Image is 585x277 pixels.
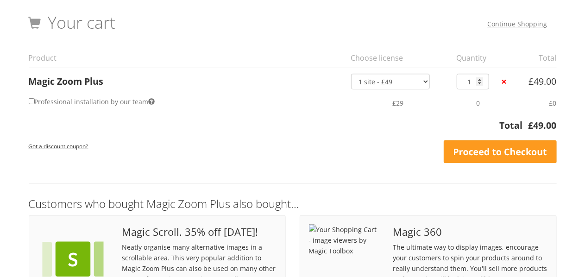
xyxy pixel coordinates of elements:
span: £ [529,75,534,88]
input: Professional installation by our team [29,98,35,104]
img: Your Shopping Cart - image viewers by Magic Toolbox [309,224,379,256]
td: 0 [451,89,500,116]
bdi: 49.00 [529,75,557,88]
h1: Your cart [29,13,116,32]
span: £ [528,119,534,132]
input: Qty [457,74,489,89]
a: Continue Shopping [488,19,547,28]
td: £29 [346,89,451,116]
span: £0 [549,99,557,107]
th: Choose license [346,48,451,68]
a: Got a discount coupon? [29,138,88,153]
a: Proceed to Checkout [444,140,557,164]
th: Product [29,48,346,68]
th: Quantity [451,48,500,68]
span: Magic 360 [393,227,547,237]
th: Total [29,119,523,138]
bdi: 49.00 [528,119,557,132]
h3: Customers who bought Magic Zoom Plus also bought... [29,198,557,210]
a: × [499,77,509,87]
small: Got a discount coupon? [29,142,88,150]
label: Professional installation by our team [29,95,155,108]
span: Magic Scroll. 35% off [DATE]! [122,227,276,237]
th: Total [517,48,557,68]
a: Magic Zoom Plus [29,75,104,88]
